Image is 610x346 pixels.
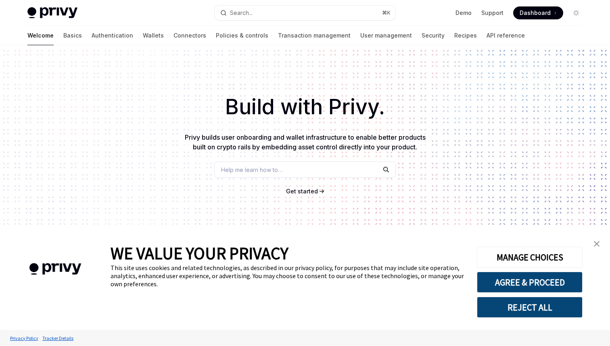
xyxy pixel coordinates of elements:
a: API reference [487,26,525,45]
span: ⌘ K [382,10,391,16]
img: light logo [27,7,77,19]
div: This site uses cookies and related technologies, as described in our privacy policy, for purposes... [111,264,465,288]
a: User management [360,26,412,45]
span: Get started [286,188,318,195]
a: Security [422,26,445,45]
span: Privy builds user onboarding and wallet infrastructure to enable better products built on crypto ... [185,133,426,151]
button: MANAGE CHOICES [477,247,583,268]
span: Dashboard [520,9,551,17]
a: Tracker Details [40,331,75,345]
a: Basics [63,26,82,45]
span: WE VALUE YOUR PRIVACY [111,243,288,264]
a: Dashboard [513,6,563,19]
a: Transaction management [278,26,351,45]
button: REJECT ALL [477,297,583,318]
a: Recipes [454,26,477,45]
a: Demo [455,9,472,17]
button: Toggle dark mode [570,6,583,19]
a: Privacy Policy [8,331,40,345]
a: Get started [286,187,318,195]
div: Search... [230,8,253,18]
span: Help me learn how to… [221,166,282,174]
img: close banner [594,241,600,247]
a: Wallets [143,26,164,45]
a: Connectors [173,26,206,45]
img: company logo [12,252,98,287]
h1: Build with Privy. [13,91,597,123]
button: Open search [215,6,395,20]
a: Welcome [27,26,54,45]
a: Policies & controls [216,26,268,45]
button: AGREE & PROCEED [477,272,583,293]
a: Support [481,9,503,17]
a: Authentication [92,26,133,45]
a: close banner [589,236,605,252]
